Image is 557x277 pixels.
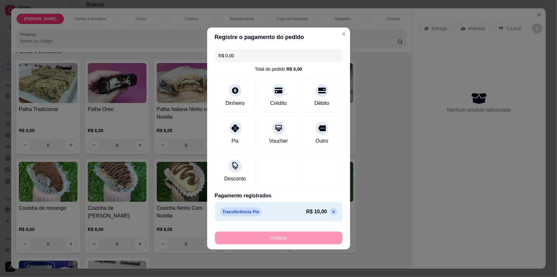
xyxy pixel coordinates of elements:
[270,99,287,107] div: Crédito
[314,99,329,107] div: Débito
[224,175,246,183] div: Desconto
[219,49,339,62] input: Ex.: hambúrguer de cordeiro
[220,207,262,216] p: Transferência Pix
[215,192,342,200] p: Pagamento registrados
[269,137,288,145] div: Voucher
[286,66,302,72] div: R$ 0,00
[315,137,328,145] div: Outro
[231,137,238,145] div: Pix
[306,208,327,216] p: R$ 10,00
[255,66,302,72] div: Total do pedido
[226,99,245,107] div: Dinheiro
[339,29,349,39] button: Close
[207,28,350,47] header: Registre o pagamento do pedido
